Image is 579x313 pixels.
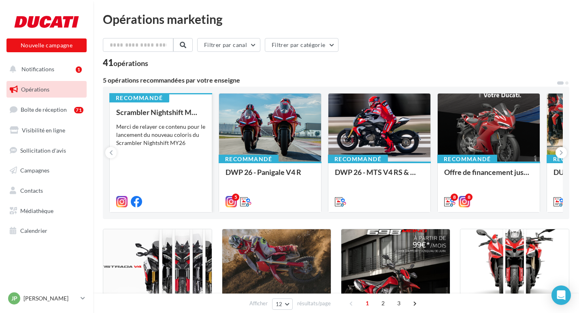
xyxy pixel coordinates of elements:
[5,142,88,159] a: Sollicitation d'avis
[103,13,569,25] div: Opérations marketing
[21,86,49,93] span: Opérations
[265,38,338,52] button: Filtrer par catégorie
[20,227,47,234] span: Calendrier
[5,222,88,239] a: Calendrier
[377,297,390,310] span: 2
[328,155,388,164] div: Recommandé
[5,162,88,179] a: Campagnes
[116,108,205,116] div: Scrambler Nightshift MY26
[219,155,279,164] div: Recommandé
[465,194,473,201] div: 8
[5,122,88,139] a: Visibilité en ligne
[5,101,88,118] a: Boîte de réception71
[444,168,533,184] div: Offre de financement jusqu'au 30 septembre
[272,298,293,310] button: 12
[116,123,205,147] div: Merci de relayer ce contenu pour le lancement du nouveau coloris du Scrambler Nightshift MY26
[437,155,497,164] div: Recommandé
[249,300,268,307] span: Afficher
[20,207,53,214] span: Médiathèque
[551,285,571,305] div: Open Intercom Messenger
[76,66,82,73] div: 1
[361,297,374,310] span: 1
[20,147,66,153] span: Sollicitation d'avis
[23,294,77,302] p: [PERSON_NAME]
[5,61,85,78] button: Notifications 1
[197,38,260,52] button: Filtrer par canal
[232,194,239,201] div: 5
[21,66,54,72] span: Notifications
[109,94,169,102] div: Recommandé
[21,106,67,113] span: Boîte de réception
[6,38,87,52] button: Nouvelle campagne
[74,107,83,113] div: 71
[103,77,556,83] div: 5 opérations recommandées par votre enseigne
[5,81,88,98] a: Opérations
[103,58,148,67] div: 41
[11,294,17,302] span: JP
[5,202,88,219] a: Médiathèque
[113,60,148,67] div: opérations
[451,194,458,201] div: 8
[20,167,49,174] span: Campagnes
[335,168,424,184] div: DWP 26 - MTS V4 RS & Diavel V4 RS
[6,291,87,306] a: JP [PERSON_NAME]
[226,168,315,184] div: DWP 26 - Panigale V4 R
[297,300,331,307] span: résultats/page
[276,301,283,307] span: 12
[20,187,43,194] span: Contacts
[22,127,65,134] span: Visibilité en ligne
[392,297,405,310] span: 3
[5,182,88,199] a: Contacts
